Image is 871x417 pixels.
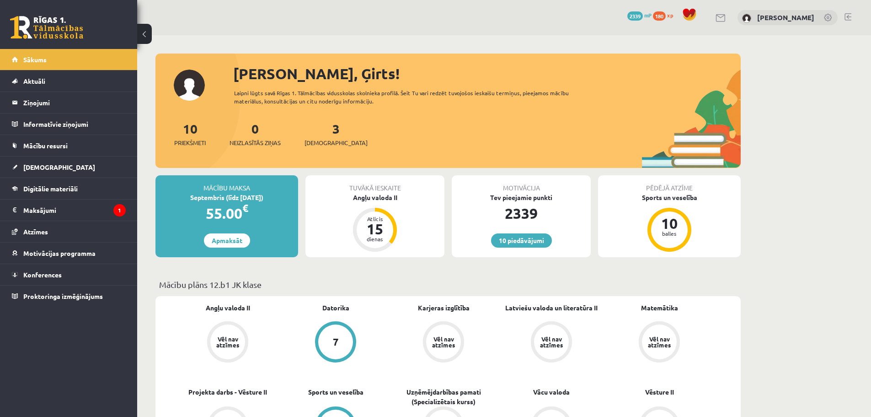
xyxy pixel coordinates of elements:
[647,336,672,348] div: Vēl nav atzīmes
[452,175,591,193] div: Motivācija
[418,303,470,313] a: Karjeras izglītība
[215,336,240,348] div: Vēl nav atzīmes
[598,175,741,193] div: Pēdējā atzīme
[23,227,48,236] span: Atzīmes
[12,243,126,264] a: Motivācijas programma
[539,336,564,348] div: Vēl nav atzīmes
[322,303,349,313] a: Datorika
[641,303,678,313] a: Matemātika
[452,202,591,224] div: 2339
[390,387,497,406] a: Uzņēmējdarbības pamati (Specializētais kurss)
[282,321,390,364] a: 7
[361,236,389,242] div: dienas
[656,231,683,236] div: balles
[159,278,737,291] p: Mācību plāns 12.b1 JK klase
[23,114,126,135] legend: Informatīvie ziņojumi
[305,120,368,147] a: 3[DEMOGRAPHIC_DATA]
[645,387,674,397] a: Vēsture II
[308,387,363,397] a: Sports un veselība
[174,138,206,147] span: Priekšmeti
[333,337,339,347] div: 7
[305,193,444,253] a: Angļu valoda II Atlicis 15 dienas
[23,200,126,221] legend: Maksājumi
[361,216,389,222] div: Atlicis
[653,11,666,21] span: 180
[10,16,83,39] a: Rīgas 1. Tālmācības vidusskola
[174,120,206,147] a: 10Priekšmeti
[155,202,298,224] div: 55.00
[627,11,643,21] span: 2339
[23,163,95,171] span: [DEMOGRAPHIC_DATA]
[742,14,751,23] img: Ģirts Bauļkalns
[155,175,298,193] div: Mācību maksa
[155,193,298,202] div: Septembris (līdz [DATE])
[242,201,248,215] span: €
[667,11,673,19] span: xp
[174,321,282,364] a: Vēl nav atzīmes
[12,70,126,92] a: Aktuāli
[230,120,281,147] a: 0Neizlasītās ziņas
[113,204,126,217] i: 1
[23,292,103,300] span: Proktoringa izmēģinājums
[12,49,126,70] a: Sākums
[23,55,47,64] span: Sākums
[12,157,126,178] a: [DEMOGRAPHIC_DATA]
[206,303,250,313] a: Angļu valoda II
[12,92,126,113] a: Ziņojumi
[12,264,126,285] a: Konferences
[533,387,570,397] a: Vācu valoda
[598,193,741,253] a: Sports un veselība 10 balles
[230,138,281,147] span: Neizlasītās ziņas
[627,11,652,19] a: 2339 mP
[204,233,250,248] a: Apmaksāt
[497,321,605,364] a: Vēl nav atzīmes
[644,11,652,19] span: mP
[12,221,126,242] a: Atzīmes
[653,11,678,19] a: 180 xp
[23,249,96,257] span: Motivācijas programma
[305,175,444,193] div: Tuvākā ieskaite
[361,222,389,236] div: 15
[431,336,456,348] div: Vēl nav atzīmes
[12,200,126,221] a: Maksājumi1
[23,92,126,113] legend: Ziņojumi
[12,114,126,135] a: Informatīvie ziņojumi
[23,141,68,150] span: Mācību resursi
[188,387,267,397] a: Projekta darbs - Vēsture II
[505,303,598,313] a: Latviešu valoda un literatūra II
[305,138,368,147] span: [DEMOGRAPHIC_DATA]
[12,178,126,199] a: Digitālie materiāli
[452,193,591,202] div: Tev pieejamie punkti
[491,233,552,248] a: 10 piedāvājumi
[390,321,497,364] a: Vēl nav atzīmes
[23,77,45,85] span: Aktuāli
[605,321,713,364] a: Vēl nav atzīmes
[23,184,78,193] span: Digitālie materiāli
[23,271,62,279] span: Konferences
[598,193,741,202] div: Sports un veselība
[305,193,444,202] div: Angļu valoda II
[656,216,683,231] div: 10
[12,135,126,156] a: Mācību resursi
[234,89,585,105] div: Laipni lūgts savā Rīgas 1. Tālmācības vidusskolas skolnieka profilā. Šeit Tu vari redzēt tuvojošo...
[757,13,814,22] a: [PERSON_NAME]
[12,286,126,307] a: Proktoringa izmēģinājums
[233,63,741,85] div: [PERSON_NAME], Ģirts!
